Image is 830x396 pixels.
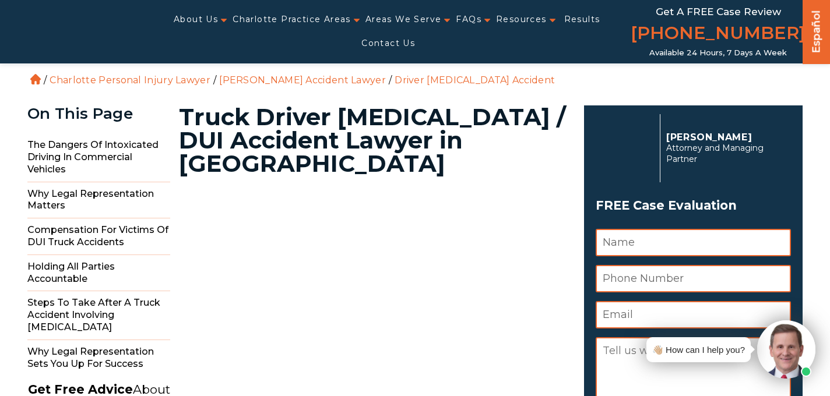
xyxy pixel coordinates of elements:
[564,8,600,31] a: Results
[656,6,781,17] span: Get a FREE Case Review
[596,229,791,256] input: Name
[496,8,547,31] a: Resources
[179,105,570,175] h1: Truck Driver [MEDICAL_DATA] / DUI Accident Lawyer in [GEOGRAPHIC_DATA]
[27,291,170,340] span: Steps to Take After a Truck Accident Involving [MEDICAL_DATA]
[631,20,806,48] a: [PHONE_NUMBER]
[666,143,785,165] span: Attorney and Managing Partner
[179,190,570,394] iframe: YouTube video player
[27,182,170,219] span: Why Legal Representation Matters
[27,133,170,182] span: The Dangers of Intoxicated Driving in Commercial Vehicles
[596,265,791,292] input: Phone Number
[27,218,170,255] span: Compensation for Victims of DUI Truck Accidents
[365,8,442,31] a: Areas We Serve
[596,301,791,328] input: Email
[30,74,41,84] a: Home
[219,75,386,86] a: [PERSON_NAME] Accident Lawyer
[392,75,558,86] li: Driver [MEDICAL_DATA] Accident
[361,31,415,55] a: Contact Us
[596,119,654,177] img: Herbert Auger
[649,48,787,58] span: Available 24 Hours, 7 Days a Week
[666,132,785,143] p: [PERSON_NAME]
[233,8,351,31] a: Charlotte Practice Areas
[174,8,218,31] a: About Us
[456,8,481,31] a: FAQs
[757,320,815,379] img: Intaker widget Avatar
[50,75,210,86] a: Charlotte Personal Injury Lawyer
[27,255,170,292] span: Holding All Parties Accountable
[652,342,745,358] div: 👋🏼 How can I help you?
[596,195,791,217] span: FREE Case Evaluation
[7,22,143,43] img: Auger & Auger Accident and Injury Lawyers Logo
[27,340,170,376] span: Why Legal Representation Sets You Up for Success
[27,105,170,122] div: On This Page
